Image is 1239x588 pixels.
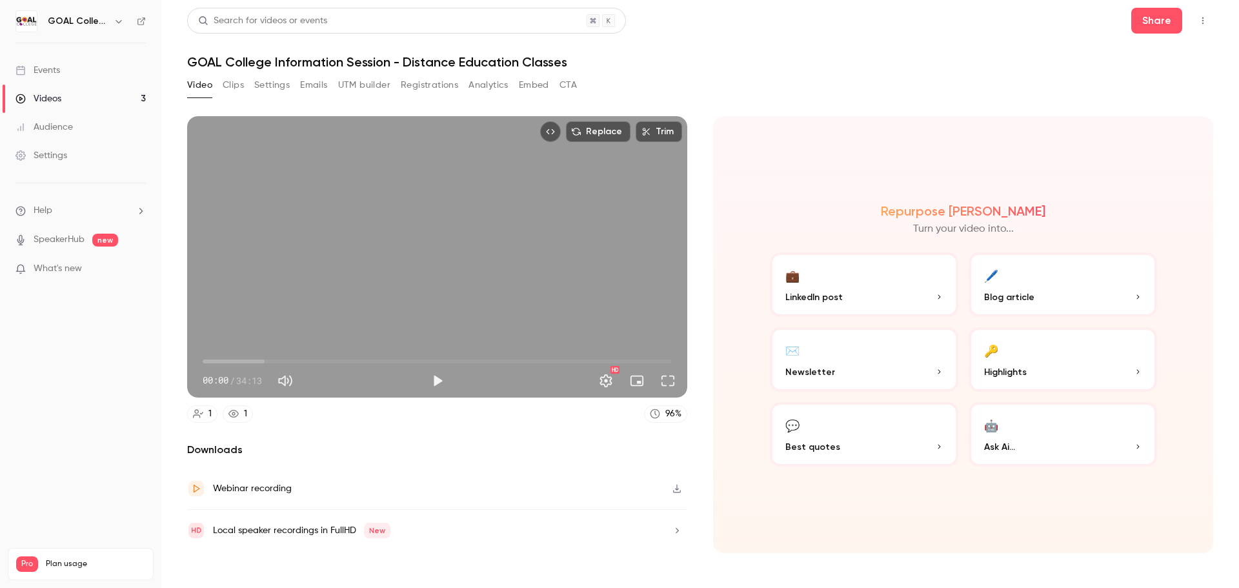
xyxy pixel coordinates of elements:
button: UTM builder [338,75,390,96]
button: Full screen [655,368,681,394]
button: 🤖Ask Ai... [969,402,1157,467]
div: Audience [15,121,73,134]
button: Replace [566,121,630,142]
h2: Repurpose [PERSON_NAME] [881,203,1045,219]
div: 96 % [665,407,681,421]
div: Videos [15,92,61,105]
button: ✉️Newsletter [770,327,958,392]
div: 🖊️ [984,265,998,285]
button: Top Bar Actions [1193,10,1213,31]
span: new [92,234,118,247]
a: 1 [223,405,253,423]
h1: GOAL College Information Session - Distance Education Classes [187,54,1213,70]
li: help-dropdown-opener [15,204,146,218]
div: 💼 [785,265,800,285]
button: Registrations [401,75,458,96]
button: 🖊️Blog article [969,252,1157,317]
span: Blog article [984,290,1034,304]
div: Settings [15,149,67,162]
button: Turn on miniplayer [624,368,650,394]
span: Ask Ai... [984,440,1015,454]
span: Highlights [984,365,1027,379]
button: 💬Best quotes [770,402,958,467]
h2: Downloads [187,442,687,458]
div: Search for videos or events [198,14,327,28]
div: 🔑 [984,340,998,360]
span: New [364,523,390,538]
button: Video [187,75,212,96]
p: Turn your video into... [913,221,1014,237]
div: 1 [208,407,212,421]
div: Webinar recording [213,481,292,496]
button: Share [1131,8,1182,34]
button: CTA [559,75,577,96]
div: HD [610,366,619,374]
div: Local speaker recordings in FullHD [213,523,390,538]
a: 1 [187,405,217,423]
div: 💬 [785,415,800,435]
h6: GOAL College [48,15,108,28]
button: Emails [300,75,327,96]
span: 00:00 [203,374,228,387]
span: Plan usage [46,559,145,569]
img: GOAL College [16,11,37,32]
button: Trim [636,121,682,142]
button: Settings [593,368,619,394]
div: ✉️ [785,340,800,360]
span: Newsletter [785,365,835,379]
button: Embed video [540,121,561,142]
span: 34:13 [236,374,262,387]
button: Mute [272,368,298,394]
span: What's new [34,262,82,276]
span: Pro [16,556,38,572]
button: Settings [254,75,290,96]
iframe: Noticeable Trigger [130,263,146,275]
a: SpeakerHub [34,233,85,247]
div: 🤖 [984,415,998,435]
button: Play [425,368,450,394]
button: Analytics [468,75,509,96]
a: 96% [644,405,687,423]
button: 🔑Highlights [969,327,1157,392]
span: Help [34,204,52,218]
span: Best quotes [785,440,840,454]
button: Clips [223,75,244,96]
div: Events [15,64,60,77]
button: Embed [519,75,549,96]
div: 00:00 [203,374,262,387]
div: 1 [244,407,247,421]
span: / [230,374,235,387]
span: LinkedIn post [785,290,843,304]
button: 💼LinkedIn post [770,252,958,317]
